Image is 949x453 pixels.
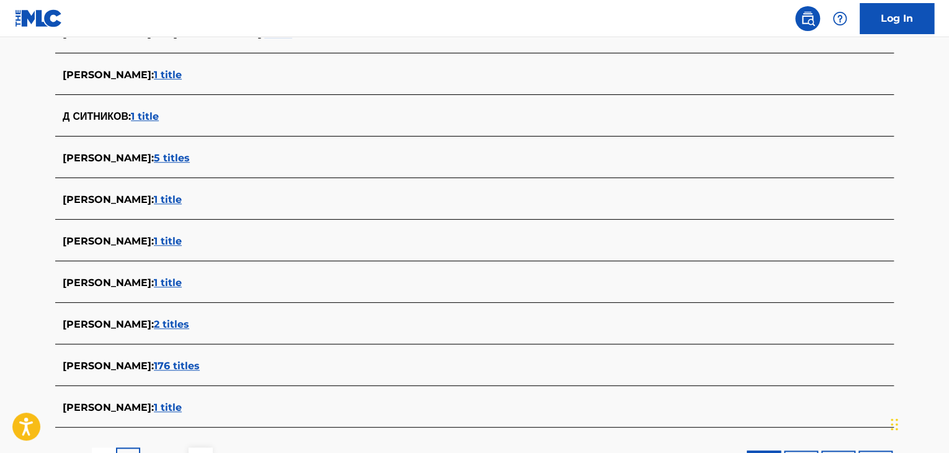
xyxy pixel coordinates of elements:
span: [PERSON_NAME] : [63,318,154,330]
span: 5 titles [154,152,190,164]
span: [PERSON_NAME] : [63,277,154,289]
span: [PERSON_NAME] : [63,235,154,247]
a: Log In [860,3,934,34]
span: 2 titles [154,318,189,330]
span: 1 title [154,277,182,289]
img: help [832,11,847,26]
span: [PERSON_NAME] : [63,360,154,372]
span: 1 title [154,194,182,205]
span: [PERSON_NAME] : [63,401,154,413]
span: 176 titles [154,360,200,372]
span: 1 title [154,235,182,247]
img: MLC Logo [15,9,63,27]
div: Help [827,6,852,31]
iframe: Chat Widget [887,393,949,453]
span: 1 title [154,69,182,81]
a: Public Search [795,6,820,31]
span: [PERSON_NAME] : [63,152,154,164]
span: Д СИТНИКОВ : [63,110,131,122]
img: search [800,11,815,26]
span: 1 title [154,401,182,413]
div: Drag [891,406,898,443]
span: [PERSON_NAME] : [63,69,154,81]
span: 1 title [131,110,159,122]
span: [PERSON_NAME] : [63,194,154,205]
